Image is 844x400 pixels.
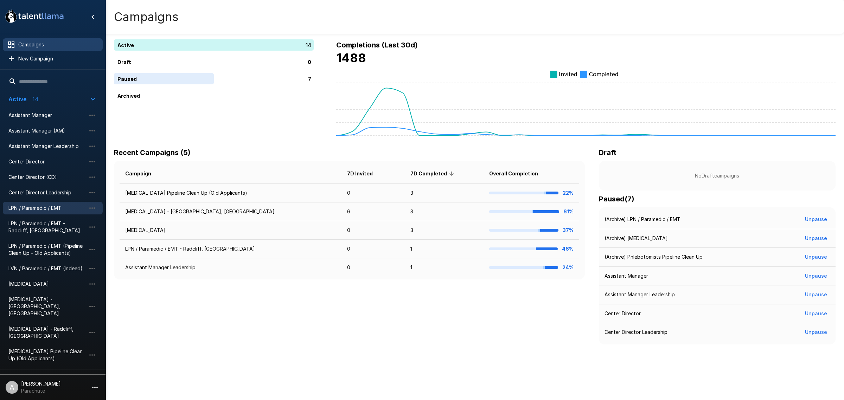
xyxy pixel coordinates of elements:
button: Unpause [802,288,830,301]
p: Assistant Manager Leadership [605,291,675,298]
b: Draft [599,148,616,157]
p: Assistant Manager [605,272,648,279]
button: Unpause [802,326,830,339]
td: [MEDICAL_DATA] [120,221,341,240]
td: 1 [405,240,484,258]
button: Unpause [802,270,830,283]
p: (Archive) [MEDICAL_DATA] [605,235,668,242]
td: 3 [405,202,484,221]
p: 0 [308,58,311,66]
p: Center Director [605,310,641,317]
td: 0 [341,240,405,258]
b: 24% [562,264,574,270]
button: Unpause [802,232,830,245]
h4: Campaigns [114,9,179,24]
b: Paused ( 7 ) [599,195,634,203]
b: 46% [562,246,574,252]
span: Overall Completion [489,169,547,178]
b: 1488 [336,51,366,65]
td: Assistant Manager Leadership [120,258,341,277]
span: 7D Completed [410,169,456,178]
p: (Archive) LPN / Paramedic / EMT [605,216,680,223]
td: [MEDICAL_DATA] - [GEOGRAPHIC_DATA], [GEOGRAPHIC_DATA] [120,202,341,221]
p: No Draft campaigns [610,172,824,179]
td: 1 [405,258,484,277]
td: [MEDICAL_DATA] Pipeline Clean Up (Old Applicants) [120,184,341,202]
td: LPN / Paramedic / EMT - Radcliff, [GEOGRAPHIC_DATA] [120,240,341,258]
td: 0 [341,221,405,240]
b: Completions (Last 30d) [336,41,418,49]
button: Unpause [802,251,830,264]
p: 7 [308,75,311,83]
b: 61% [563,208,574,214]
td: 3 [405,221,484,240]
p: Center Director Leadership [605,329,667,336]
button: Unpause [802,213,830,226]
b: 22% [563,190,574,196]
span: 7D Invited [347,169,382,178]
td: 6 [341,202,405,221]
span: Campaign [125,169,160,178]
b: Recent Campaigns (5) [114,148,191,157]
button: Unpause [802,307,830,320]
td: 3 [405,184,484,202]
td: 0 [341,258,405,277]
p: (Archive) Phlebotomists Pipeline Clean Up [605,253,703,260]
p: 14 [306,41,311,49]
b: 37% [563,227,574,233]
td: 0 [341,184,405,202]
